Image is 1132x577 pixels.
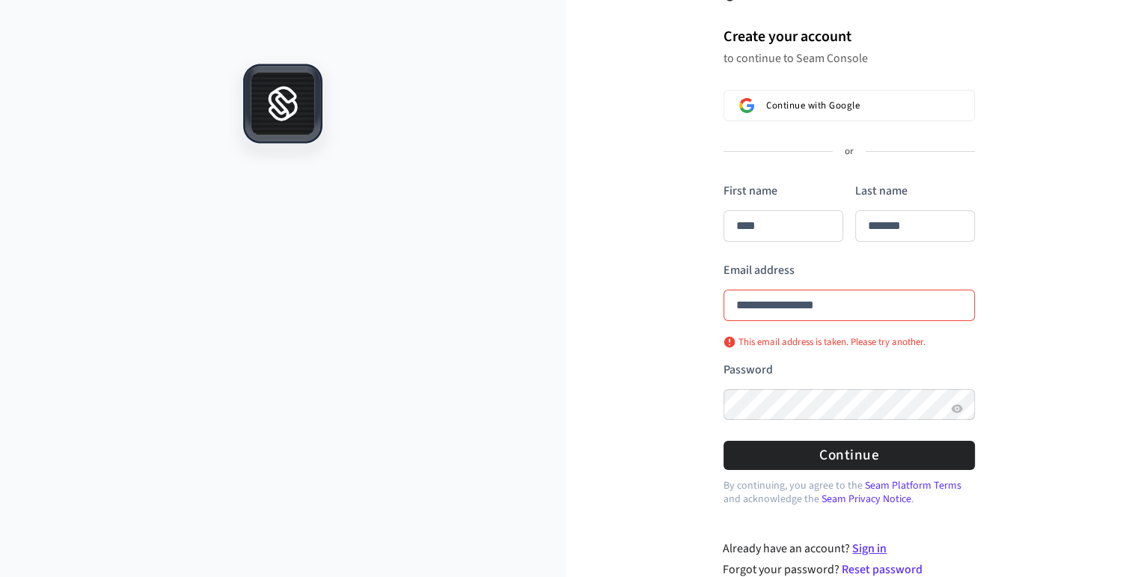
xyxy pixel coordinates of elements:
[723,25,975,48] h1: Create your account
[948,400,966,418] button: Show password
[865,478,961,493] a: Seam Platform Terms
[723,336,926,348] p: This email address is taken. Please try another.
[723,183,777,199] label: First name
[723,441,975,470] button: Continue
[845,145,854,159] p: or
[766,100,860,112] span: Continue with Google
[822,492,911,507] a: Seam Privacy Notice
[723,90,975,121] button: Sign in with GoogleContinue with Google
[852,540,887,557] a: Sign in
[723,51,975,66] p: to continue to Seam Console
[723,361,773,378] label: Password
[739,98,754,113] img: Sign in with Google
[723,540,975,558] div: Already have an account?
[723,479,975,506] p: By continuing, you agree to the and acknowledge the .
[723,262,795,278] label: Email address
[855,183,908,199] label: Last name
